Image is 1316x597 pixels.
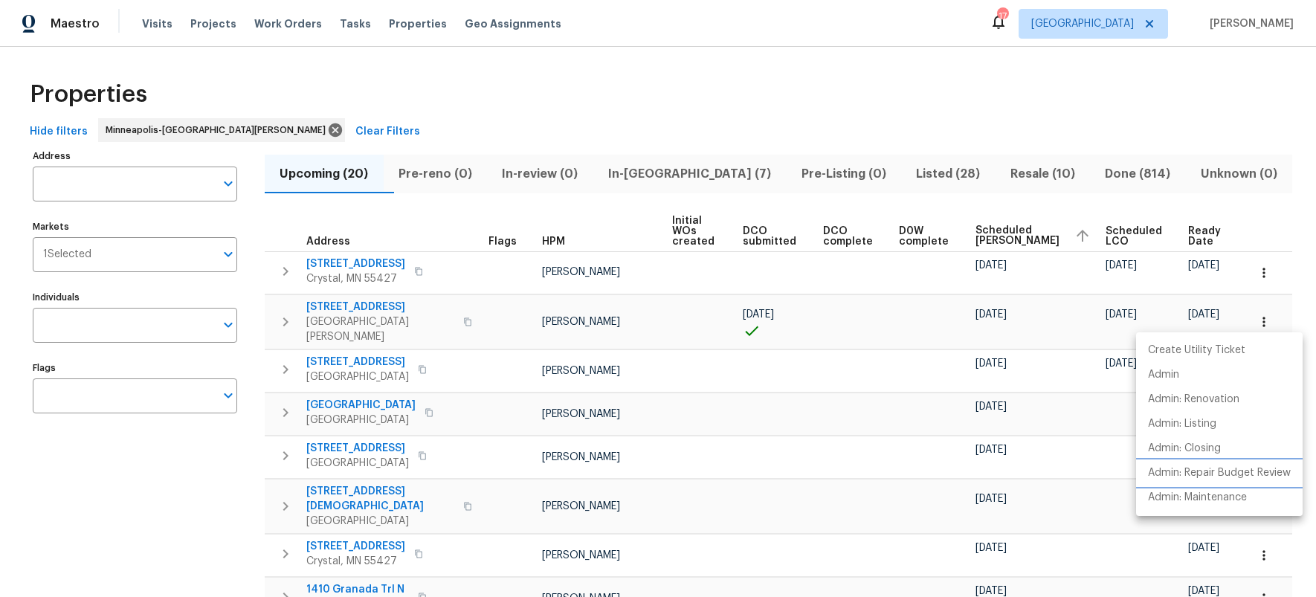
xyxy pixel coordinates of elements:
[1148,441,1221,456] p: Admin: Closing
[1148,343,1245,358] p: Create Utility Ticket
[1148,367,1179,383] p: Admin
[1148,490,1247,506] p: Admin: Maintenance
[1148,465,1291,481] p: Admin: Repair Budget Review
[1148,392,1239,407] p: Admin: Renovation
[1148,416,1216,432] p: Admin: Listing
